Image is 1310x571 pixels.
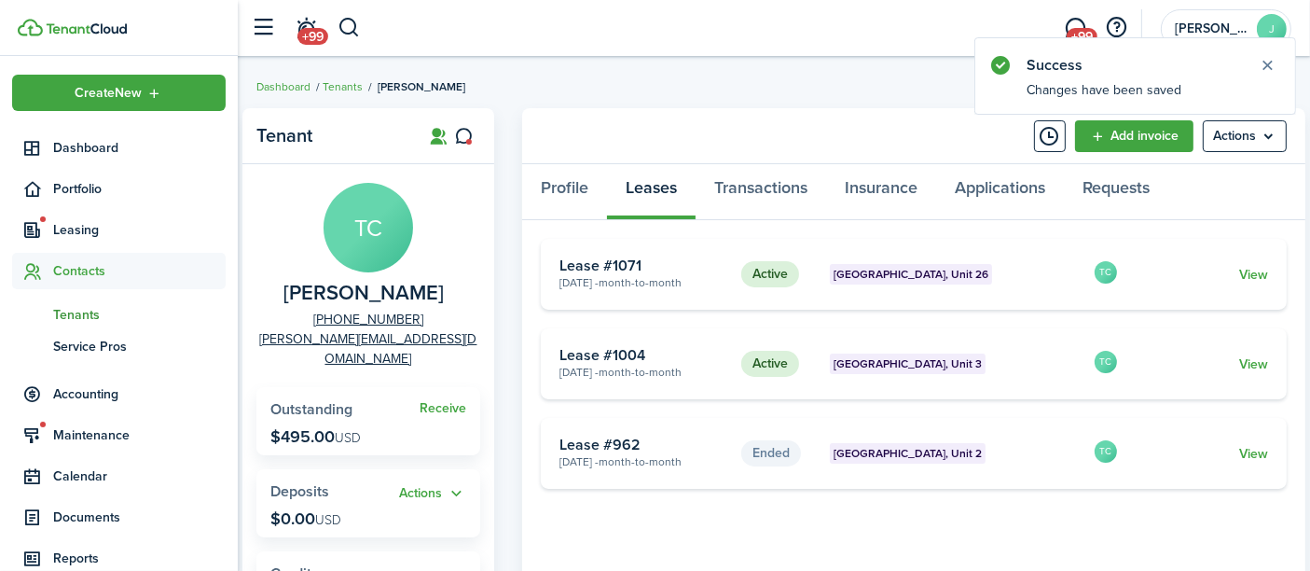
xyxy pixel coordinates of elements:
[378,78,465,95] span: [PERSON_NAME]
[53,467,226,486] span: Calendar
[53,261,226,281] span: Contacts
[53,508,226,527] span: Documents
[246,10,282,46] button: Open sidebar
[834,445,982,462] span: [GEOGRAPHIC_DATA], Unit 2
[323,78,363,95] a: Tenants
[289,5,324,52] a: Notifications
[559,364,727,381] card-description: [DATE] -
[559,437,727,453] card-title: Lease #962
[12,130,226,166] a: Dashboard
[270,509,341,528] p: $0.00
[420,401,466,416] a: Receive
[1203,120,1287,152] button: Open menu
[522,164,607,220] a: Profile
[256,78,310,95] a: Dashboard
[53,549,226,568] span: Reports
[53,384,226,404] span: Accounting
[1203,120,1287,152] menu-btn: Actions
[1239,444,1268,464] a: View
[741,351,799,377] status: Active
[1027,54,1241,77] notify-title: Success
[1255,52,1281,78] button: Close notify
[338,12,361,44] button: Search
[741,261,799,287] status: Active
[1175,22,1249,35] span: Jodi
[12,299,226,330] a: Tenants
[297,28,328,45] span: +99
[696,164,826,220] a: Transactions
[399,483,466,505] button: Actions
[313,310,423,329] a: [PHONE_NUMBER]
[283,282,444,305] span: Thiet Chau
[270,398,352,420] span: Outstanding
[53,179,226,199] span: Portfolio
[76,87,143,100] span: Create New
[1239,265,1268,285] a: View
[46,23,127,35] img: TenantCloud
[559,453,727,470] card-description: [DATE] -
[256,329,480,369] a: [PERSON_NAME][EMAIL_ADDRESS][DOMAIN_NAME]
[599,274,682,291] span: Month-to-month
[256,125,406,146] panel-main-title: Tenant
[1067,28,1097,45] span: +99
[599,364,682,381] span: Month-to-month
[399,483,466,505] button: Open menu
[936,164,1064,220] a: Applications
[315,510,341,530] span: USD
[1058,5,1094,52] a: Messaging
[741,440,801,467] status: Ended
[53,220,226,240] span: Leasing
[18,19,43,36] img: TenantCloud
[270,480,329,502] span: Deposits
[12,330,226,362] a: Service Pros
[975,80,1295,114] notify-body: Changes have been saved
[834,266,988,283] span: [GEOGRAPHIC_DATA], Unit 26
[559,258,727,274] card-title: Lease #1071
[335,428,361,448] span: USD
[559,347,727,364] card-title: Lease #1004
[559,274,727,291] card-description: [DATE] -
[1034,120,1066,152] button: Timeline
[1239,355,1268,374] a: View
[834,355,982,372] span: [GEOGRAPHIC_DATA], Unit 3
[53,425,226,445] span: Maintenance
[599,453,682,470] span: Month-to-month
[270,427,361,446] p: $495.00
[1064,164,1168,220] a: Requests
[12,75,226,111] button: Open menu
[53,138,226,158] span: Dashboard
[324,183,413,272] avatar-text: TC
[1075,120,1193,152] a: Add invoice
[53,305,226,325] span: Tenants
[1101,12,1133,44] button: Open resource center
[826,164,936,220] a: Insurance
[53,337,226,356] span: Service Pros
[1257,14,1287,44] avatar-text: J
